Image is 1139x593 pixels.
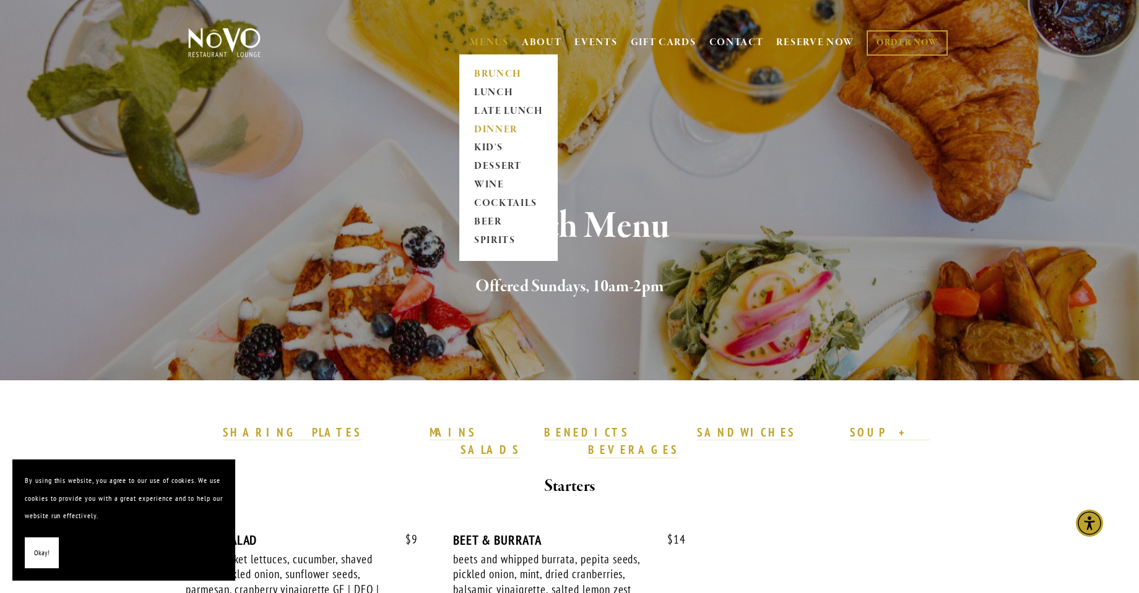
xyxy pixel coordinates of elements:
strong: Starters [544,476,595,497]
a: SANDWICHES [697,425,796,441]
div: HOUSE SALAD [186,532,418,548]
a: ABOUT [522,36,562,49]
strong: MAINS [430,425,476,440]
h1: Brunch Menu [209,207,930,247]
span: $ [667,532,673,547]
a: MENUS [470,36,509,49]
a: DESSERT [470,158,547,176]
a: BEER [470,213,547,232]
span: 14 [655,532,686,547]
a: SOUP + SALADS [461,425,929,458]
h2: Offered Sundays, 10am-2pm [209,274,930,300]
a: CONTACT [709,31,764,54]
a: BENEDICTS [544,425,630,441]
strong: BEVERAGES [588,442,678,457]
a: LATE LUNCH [470,102,547,121]
a: BRUNCH [470,65,547,83]
div: Accessibility Menu [1076,510,1103,537]
span: $ [405,532,412,547]
a: GIFT CARDS [631,31,696,54]
a: MAINS [430,425,476,441]
a: COCKTAILS [470,195,547,213]
a: BEVERAGES [588,442,678,458]
strong: SANDWICHES [697,425,796,440]
a: WINE [470,176,547,195]
a: DINNER [470,121,547,139]
p: By using this website, you agree to our use of cookies. We use cookies to provide you with a grea... [25,472,223,525]
strong: SHARING PLATES [223,425,362,440]
img: Novo Restaurant &amp; Lounge [186,27,263,58]
a: SPIRITS [470,232,547,250]
a: RESERVE NOW [776,31,854,54]
div: BEET & BURRATA [453,532,685,548]
section: Cookie banner [12,459,235,581]
a: EVENTS [574,36,617,49]
strong: BENEDICTS [544,425,630,440]
span: 9 [393,532,418,547]
span: Okay! [34,544,50,562]
a: SHARING PLATES [223,425,362,441]
a: ORDER NOW [867,30,948,56]
a: KID'S [470,139,547,158]
button: Okay! [25,537,59,569]
a: LUNCH [470,83,547,102]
